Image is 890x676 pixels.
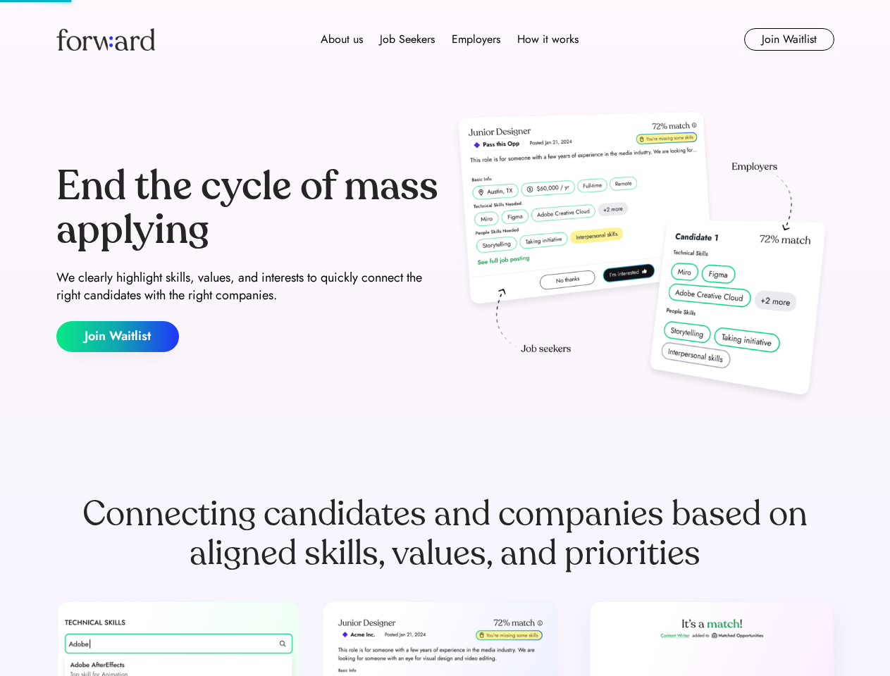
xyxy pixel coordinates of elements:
div: End the cycle of mass applying [56,165,440,251]
div: How it works [517,31,579,48]
div: Connecting candidates and companies based on aligned skills, values, and priorities [56,494,834,573]
img: Forward logo [56,28,155,51]
img: hero-image.png [451,107,834,410]
div: Job Seekers [380,31,435,48]
div: We clearly highlight skills, values, and interests to quickly connect the right candidates with t... [56,269,440,304]
div: About us [321,31,363,48]
button: Join Waitlist [56,321,179,352]
button: Join Waitlist [744,28,834,51]
div: Employers [452,31,500,48]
